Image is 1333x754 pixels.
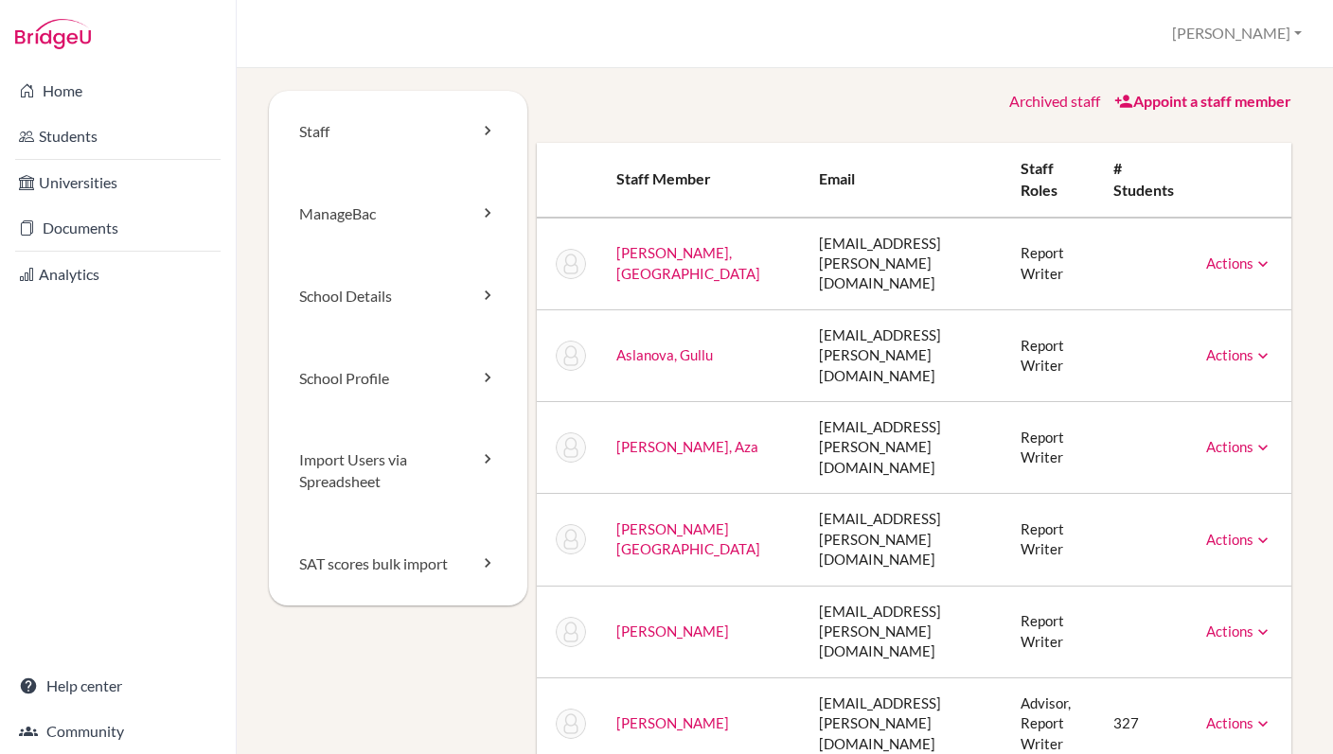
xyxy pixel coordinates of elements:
[616,714,729,731] a: [PERSON_NAME]
[15,19,91,49] img: Bridge-U
[1005,586,1099,677] td: Report Writer
[804,143,1004,218] th: Email
[804,309,1004,401] td: [EMAIL_ADDRESS][PERSON_NAME][DOMAIN_NAME]
[616,438,758,455] a: [PERSON_NAME], Aza
[1206,714,1272,731] a: Actions
[1098,143,1191,218] th: # students
[556,249,586,279] img: Maytham Al-Rubaye
[1206,622,1272,640] a: Actions
[1005,402,1099,494] td: Report Writer
[556,524,586,554] img: Yolanda Barker
[1005,309,1099,401] td: Report Writer
[1009,92,1100,110] a: Archived staff
[616,346,713,363] a: Aslanova, Gullu
[1005,494,1099,586] td: Report Writer
[556,341,586,371] img: Gullu Aslanova
[1164,16,1310,51] button: [PERSON_NAME]
[1005,143,1099,218] th: Staff roles
[556,432,586,463] img: Aza Azimzade
[4,209,232,247] a: Documents
[4,255,232,293] a: Analytics
[269,255,527,338] a: School Details
[1206,254,1272,272] a: Actions
[556,617,586,647] img: Lindsey Barron
[616,622,729,640] a: [PERSON_NAME]
[601,143,805,218] th: Staff member
[556,709,586,739] img: Sarah Borgerding
[804,218,1004,310] td: [EMAIL_ADDRESS][PERSON_NAME][DOMAIN_NAME]
[269,523,527,605] a: SAT scores bulk import
[616,244,760,281] a: [PERSON_NAME], [GEOGRAPHIC_DATA]
[4,667,232,705] a: Help center
[1206,531,1272,548] a: Actions
[1206,346,1272,363] a: Actions
[269,173,527,255] a: ManageBac
[269,419,527,523] a: Import Users via Spreadsheet
[4,712,232,750] a: Community
[269,338,527,420] a: School Profile
[269,91,527,173] a: Staff
[1206,438,1272,455] a: Actions
[1114,92,1291,110] a: Appoint a staff member
[804,494,1004,586] td: [EMAIL_ADDRESS][PERSON_NAME][DOMAIN_NAME]
[804,586,1004,677] td: [EMAIL_ADDRESS][PERSON_NAME][DOMAIN_NAME]
[4,164,232,202] a: Universities
[4,72,232,110] a: Home
[804,402,1004,494] td: [EMAIL_ADDRESS][PERSON_NAME][DOMAIN_NAME]
[616,520,760,557] a: [PERSON_NAME][GEOGRAPHIC_DATA]
[4,117,232,155] a: Students
[1005,218,1099,310] td: Report Writer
